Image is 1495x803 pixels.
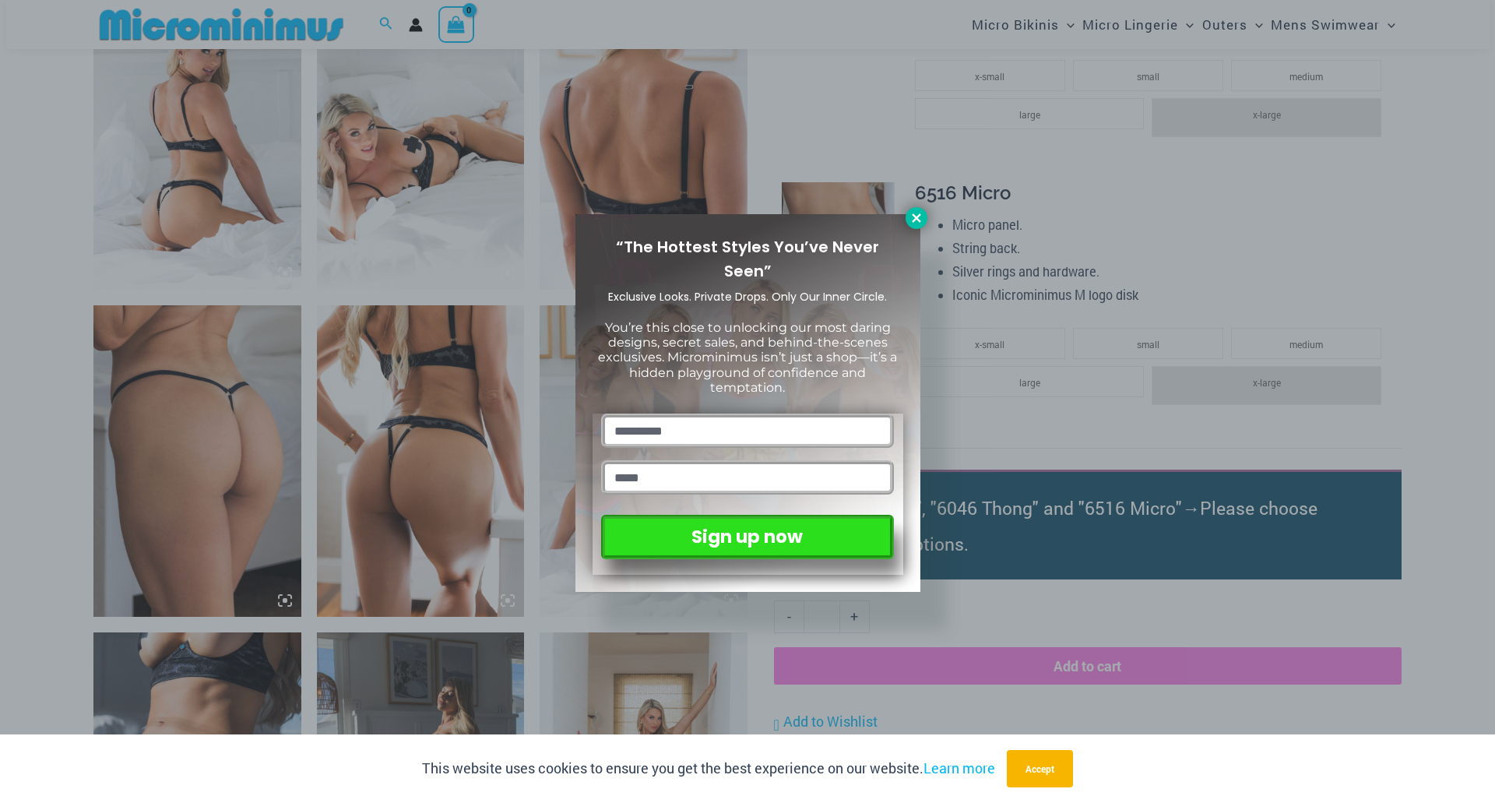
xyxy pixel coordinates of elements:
span: You’re this close to unlocking our most daring designs, secret sales, and behind-the-scenes exclu... [598,320,897,395]
button: Sign up now [601,515,893,559]
button: Accept [1007,750,1073,787]
span: “The Hottest Styles You’ve Never Seen” [616,236,879,282]
p: This website uses cookies to ensure you get the best experience on our website. [422,757,995,780]
a: Learn more [923,759,995,777]
span: Exclusive Looks. Private Drops. Only Our Inner Circle. [608,289,887,305]
button: Close [906,207,927,229]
